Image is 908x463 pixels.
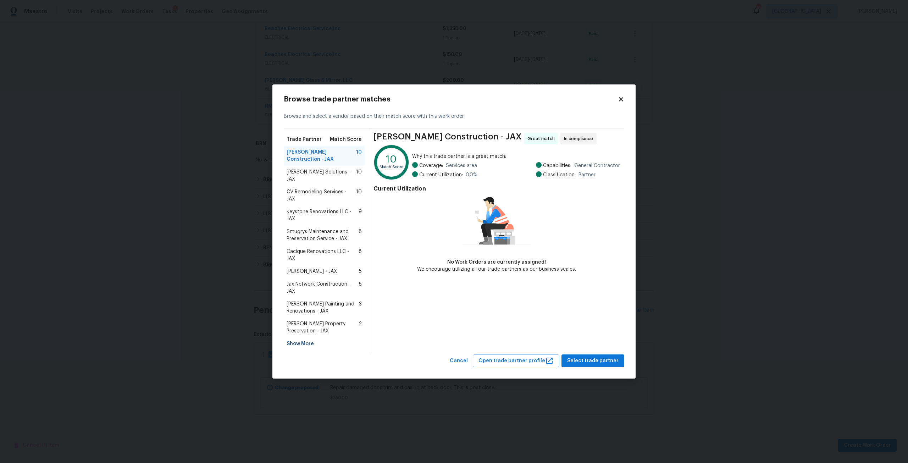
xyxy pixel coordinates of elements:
[359,228,362,242] span: 8
[359,208,362,222] span: 9
[359,301,362,315] span: 3
[359,268,362,275] span: 5
[287,301,359,315] span: [PERSON_NAME] Painting and Renovations - JAX
[287,248,359,262] span: Cacique Renovations LLC - JAX
[330,136,362,143] span: Match Score
[527,135,558,142] span: Great match
[287,208,359,222] span: Keystone Renovations LLC - JAX
[359,281,362,295] span: 5
[450,357,468,365] span: Cancel
[356,149,362,163] span: 10
[284,104,624,129] div: Browse and select a vendor based on their match score with this work order.
[543,162,571,169] span: Capabilities:
[419,171,463,178] span: Current Utilization:
[287,169,356,183] span: [PERSON_NAME] Solutions - JAX
[446,162,477,169] span: Services area
[284,96,618,103] h2: Browse trade partner matches
[419,162,443,169] span: Coverage:
[359,320,362,335] span: 2
[543,171,576,178] span: Classification:
[561,354,624,368] button: Select trade partner
[447,354,471,368] button: Cancel
[359,248,362,262] span: 8
[417,259,576,266] div: No Work Orders are currently assigned!
[564,135,596,142] span: In compliance
[466,171,477,178] span: 0.0 %
[287,228,359,242] span: Smugrys Maintenance and Preservation Service - JAX
[380,165,403,169] text: Match Score
[287,320,359,335] span: [PERSON_NAME] Property Preservation - JAX
[284,337,365,350] div: Show More
[417,266,576,273] div: We encourage utilizing all our trade partners as our business scales.
[287,188,356,203] span: CV Remodeling Services - JAX
[574,162,620,169] span: General Contractor
[356,188,362,203] span: 10
[567,357,619,365] span: Select trade partner
[478,357,554,365] span: Open trade partner profile
[373,133,522,144] span: [PERSON_NAME] Construction - JAX
[386,154,397,164] text: 10
[473,354,559,368] button: Open trade partner profile
[287,268,337,275] span: [PERSON_NAME] - JAX
[373,185,620,192] h4: Current Utilization
[356,169,362,183] span: 10
[578,171,596,178] span: Partner
[287,149,356,163] span: [PERSON_NAME] Construction - JAX
[287,281,359,295] span: Jax Network Construction - JAX
[412,153,620,160] span: Why this trade partner is a great match:
[287,136,322,143] span: Trade Partner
